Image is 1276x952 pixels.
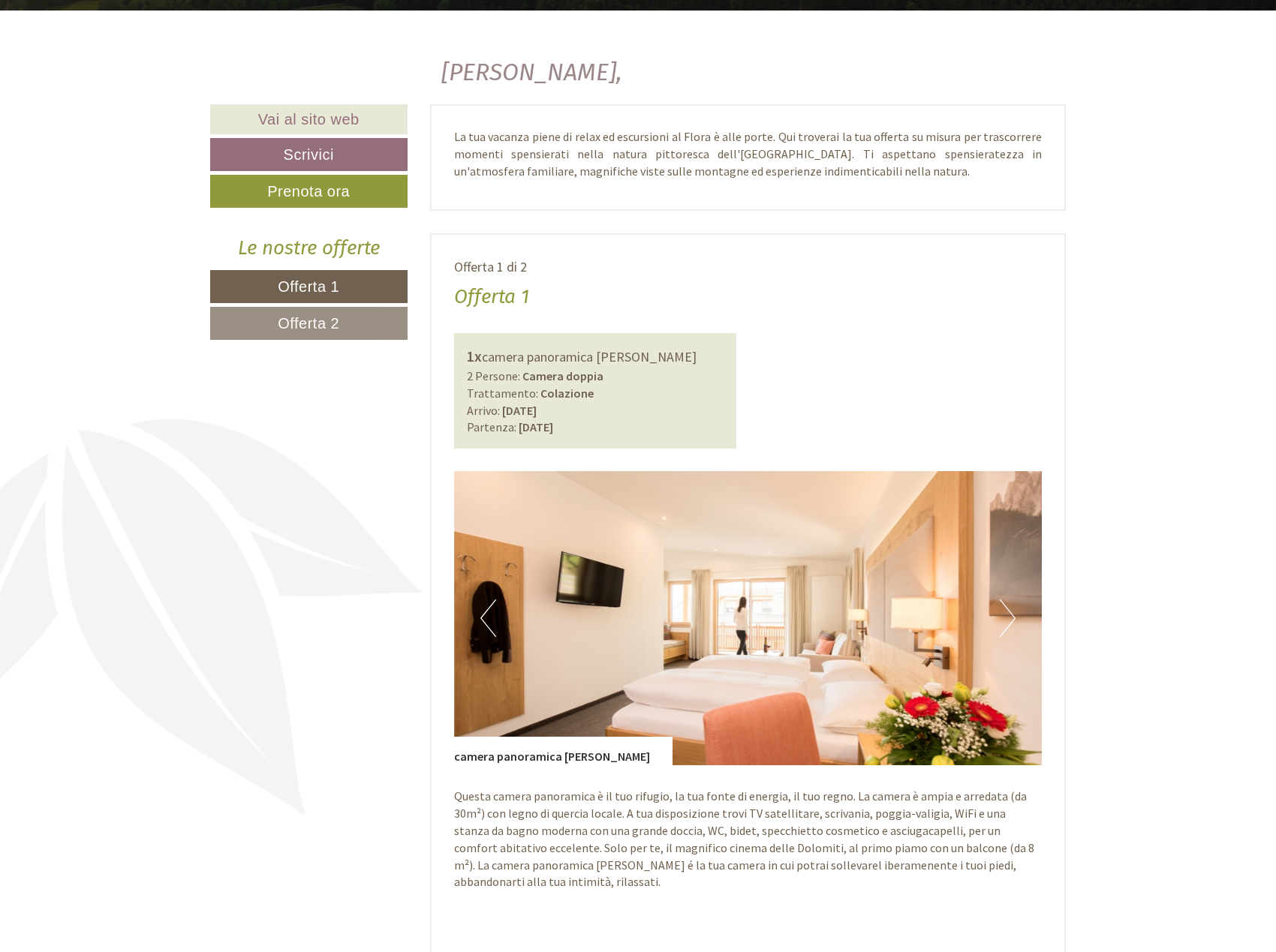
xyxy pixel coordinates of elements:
[210,104,408,135] a: Vai al sito web
[467,386,538,401] small: Trattamento:
[467,346,724,368] div: camera panoramica [PERSON_NAME]
[454,471,1043,765] img: image
[480,599,496,637] button: Previous
[502,403,537,418] b: [DATE]
[467,419,516,434] small: Partenza:
[522,368,603,383] b: Camera doppia
[540,386,594,401] b: Colazione
[467,403,500,418] small: Arrivo:
[210,234,408,262] div: Le nostre offerte
[441,59,622,86] h1: [PERSON_NAME],
[454,128,1043,180] p: La tua vacanza piene di relax ed escursioni al Flora è alle porte. Qui troverai la tua offerta su...
[210,175,408,208] a: Prenota ora
[210,138,408,171] a: Scrivici
[519,419,553,434] b: [DATE]
[278,278,339,295] span: Offerta 1
[467,368,520,383] small: 2 Persone:
[278,315,339,332] span: Offerta 2
[454,737,673,765] div: camera panoramica [PERSON_NAME]
[454,283,529,311] div: Offerta 1
[454,788,1043,890] p: Questa camera panoramica è il tuo rifugio, la tua fonte di energia, il tuo regno. La camera è amp...
[467,347,482,365] b: 1x
[1000,599,1016,637] button: Next
[454,258,527,275] span: Offerta 1 di 2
